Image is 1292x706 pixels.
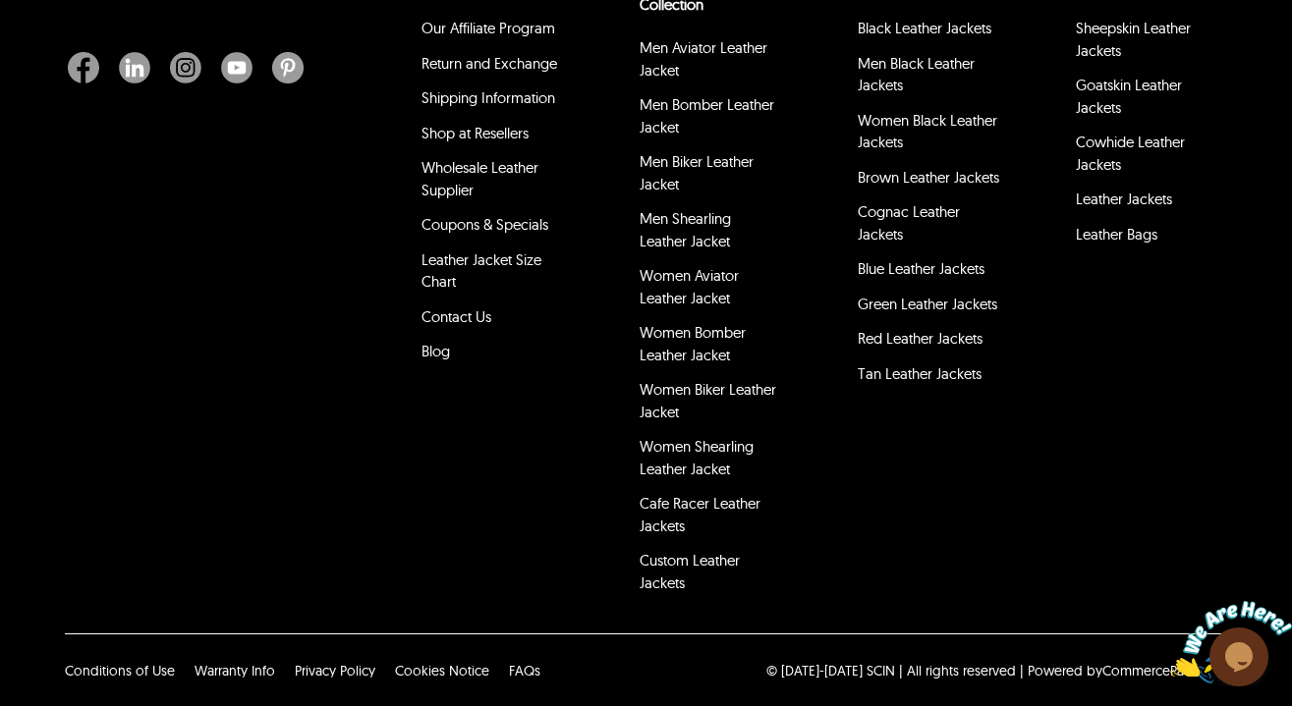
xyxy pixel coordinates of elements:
[637,205,782,262] li: Men Shearling Leather Jacket
[855,15,1000,50] li: Black Leather Jackets
[637,148,782,205] li: Men Biker Leather Jacket
[1073,221,1218,256] li: Leather Bags
[395,662,489,679] a: Cookies Notice
[858,295,997,313] a: Green Leather Jackets
[421,158,538,199] a: Wholesale Leather Supplier
[855,360,1000,396] li: Tan Leather Jackets
[421,19,555,37] a: Our Affiliate Program
[858,329,983,348] a: Red Leather Jackets
[640,380,776,421] a: Women Biker Leather Jacket
[419,211,564,246] li: Coupons & Specials
[640,95,774,136] a: Men Bomber Leather Jacket
[855,255,1000,291] li: Blue Leather Jackets
[640,38,767,80] a: Men Aviator Leather Jacket
[1020,661,1024,680] div: |
[419,246,564,303] li: Leather Jacket Size Chart
[637,433,782,490] li: Women Shearling Leather Jacket
[640,266,739,307] a: Women Aviator Leather Jacket
[855,291,1000,326] li: Green Leather Jackets
[1073,72,1218,129] li: Goatskin Leather Jackets
[295,662,375,679] a: Privacy Policy
[419,84,564,120] li: Shipping Information
[1073,129,1218,186] li: Cowhide Leather Jackets
[858,364,982,383] a: Tan Leather Jackets
[419,154,564,211] li: Wholesale Leather Supplier
[419,120,564,155] li: Shop at Resellers
[68,52,109,83] a: Facebook
[421,215,548,234] a: Coupons & Specials
[419,15,564,50] li: Our Affiliate Program
[640,437,754,478] a: Women Shearling Leather Jacket
[858,19,991,37] a: Black Leather Jackets
[640,209,731,250] a: Men Shearling Leather Jacket
[262,52,304,83] a: Pinterest
[421,88,555,107] a: Shipping Information
[858,202,960,244] a: Cognac Leather Jackets
[221,52,253,83] img: Youtube
[640,152,754,193] a: Men Biker Leather Jacket
[1073,15,1218,72] li: Sheepskin Leather Jackets
[640,551,740,592] a: Custom Leather Jackets
[1076,225,1157,244] a: Leather Bags
[1076,133,1185,174] a: Cowhide Leather Jackets
[855,325,1000,360] li: Red Leather Jackets
[1073,186,1218,221] li: Leather Jackets
[855,198,1000,255] li: Cognac Leather Jackets
[272,52,304,83] img: Pinterest
[640,323,746,364] a: Women Bomber Leather Jacket
[421,250,541,292] a: Leather Jacket Size Chart
[160,52,211,83] a: Instagram
[637,490,782,547] li: Cafe Racer Leather Jackets
[68,52,99,83] img: Facebook
[419,338,564,373] li: Blog
[421,307,491,326] a: Contact Us
[1028,661,1193,680] div: Powered by
[637,34,782,91] li: Men Aviator Leather Jacket
[170,52,201,83] img: Instagram
[858,168,999,187] a: Brown Leather Jackets
[421,342,450,360] a: Blog
[1170,583,1292,677] iframe: chat widget
[855,107,1000,164] li: Women Black Leather Jackets
[1076,190,1172,208] a: Leather Jackets
[858,259,984,278] a: Blue Leather Jackets
[119,52,150,83] img: Linkedin
[1076,19,1191,60] a: Sheepskin Leather Jackets
[211,52,262,83] a: Youtube
[195,662,275,679] a: Warranty Info
[637,262,782,319] li: Women Aviator Leather Jacket
[1102,662,1193,679] a: CommercePad
[509,662,540,679] a: FAQs
[637,376,782,433] li: Women Biker Leather Jacket
[1076,76,1182,117] a: Goatskin Leather Jackets
[421,124,529,142] a: Shop at Resellers
[65,662,175,679] a: Conditions of Use
[766,661,1016,680] p: © [DATE]-[DATE] SCIN | All rights reserved
[637,91,782,148] li: Men Bomber Leather Jacket
[109,52,160,83] a: Linkedin
[858,111,997,152] a: Women Black Leather Jackets
[421,54,557,73] a: Return and Exchange
[419,303,564,339] li: Contact Us
[419,50,564,85] li: Return and Exchange
[855,50,1000,107] li: Men Black Leather Jackets
[637,547,782,604] li: Custom Leather Jackets
[637,319,782,376] li: Women Bomber Leather Jacket
[855,164,1000,199] li: Brown Leather Jackets
[640,494,760,535] a: Cafe Racer Leather Jackets
[858,54,975,95] a: Men Black Leather Jackets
